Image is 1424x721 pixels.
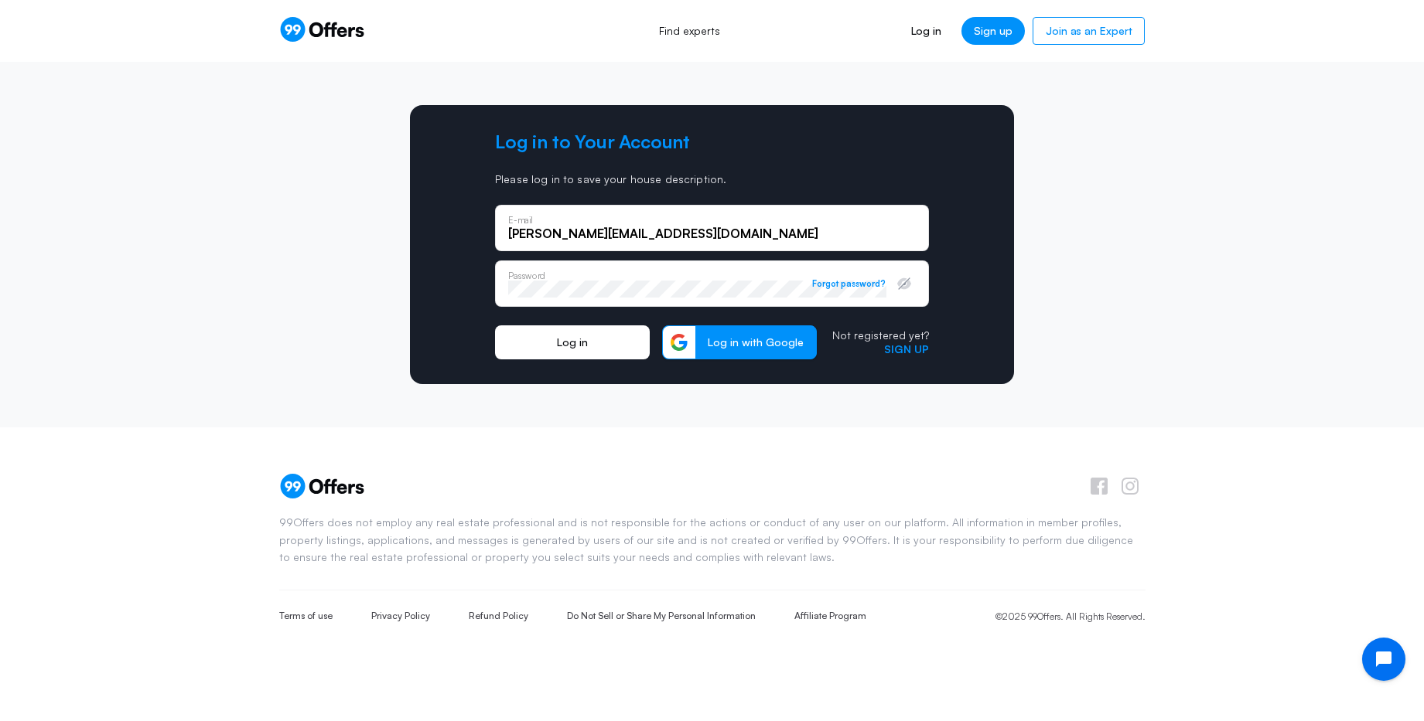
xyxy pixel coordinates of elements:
a: Join as an Expert [1033,17,1145,45]
button: Forgot password? [812,278,886,289]
p: 99Offers does not employ any real estate professional and is not responsible for the actions or c... [279,514,1146,566]
button: Log in with Google [662,325,817,359]
a: Affiliate Program [794,610,866,623]
a: Privacy Policy [371,610,430,623]
p: ©2025 99Offers. All Rights Reserved. [995,609,1146,624]
h2: Log in to Your Account [495,130,929,154]
a: Refund Policy [469,610,528,623]
a: Do Not Sell or Share My Personal Information [567,610,756,623]
a: Log in [899,17,954,45]
a: Sign up [961,17,1025,45]
p: E-mail [508,216,532,224]
a: Sign up [884,342,929,355]
span: Log in with Google [695,335,816,349]
button: Log in [495,325,650,359]
a: Find experts [642,14,737,48]
a: Terms of use [279,610,333,623]
p: Password [508,271,545,280]
p: Please log in to save your house description. [495,172,929,186]
p: Not registered yet? [832,328,929,342]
